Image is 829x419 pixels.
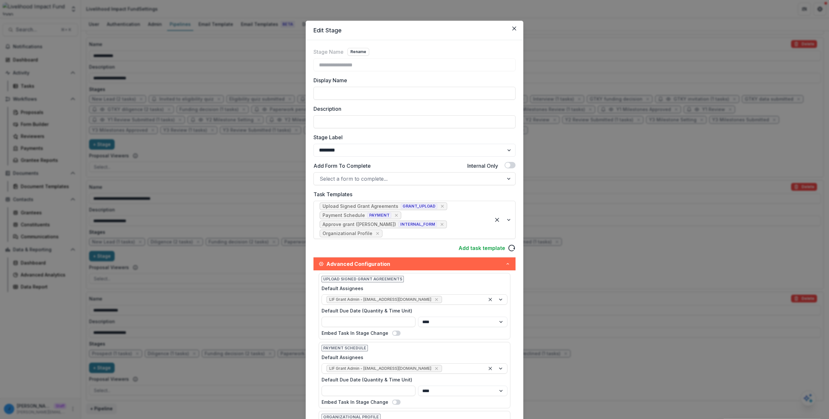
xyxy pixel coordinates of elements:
div: Clear selected options [486,296,494,303]
label: Default Assignees [322,285,504,292]
label: Default Assignees [322,354,504,361]
span: Advanced Configuration [326,260,505,268]
div: Remove [object Object] [439,203,446,209]
div: Remove [object Object] [374,230,381,237]
span: INTERNAL_FORM [399,222,437,227]
svg: reload [508,244,516,252]
label: Stage Label [313,133,512,141]
label: Description [313,105,512,113]
div: Clear selected options [486,365,494,372]
div: Upload Signed Grant Agreements [323,204,398,209]
label: Display Name [313,76,512,84]
span: LIF Grant Admin - [EMAIL_ADDRESS][DOMAIN_NAME] [329,297,431,302]
label: Task Templates [313,190,512,198]
button: Rename [347,48,369,56]
span: Upload Signed Grant Agreements [322,276,404,282]
div: Payment Schedule [323,213,365,218]
div: Remove [object Object] [393,212,400,219]
div: Approve grant ([PERSON_NAME]) [323,222,396,227]
div: Remove LIF Grant Admin - grants@lifund.org [433,296,440,303]
label: Internal Only [467,162,498,170]
div: Remove [object Object] [439,221,445,228]
div: Clear selected options [492,215,502,225]
label: Stage Name [313,48,344,56]
span: PAYMENT [368,213,391,218]
span: LIF Grant Admin - [EMAIL_ADDRESS][DOMAIN_NAME] [329,366,431,371]
label: Embed Task In Stage Change [322,330,388,336]
span: GRANT_UPLOAD [401,204,437,209]
div: Remove LIF Grant Admin - grants@lifund.org [433,365,440,372]
label: Add Form To Complete [313,162,371,170]
label: Default Due Date (Quantity & Time Unit) [322,307,504,314]
div: Organizational Profile [323,231,372,236]
span: Payment Schedule [322,345,368,351]
button: Advanced Configuration [313,257,516,270]
label: Default Due Date (Quantity & Time Unit) [322,376,504,383]
label: Embed Task In Stage Change [322,399,388,405]
a: Add task template [459,244,505,252]
header: Edit Stage [306,21,523,40]
button: Close [509,23,519,34]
